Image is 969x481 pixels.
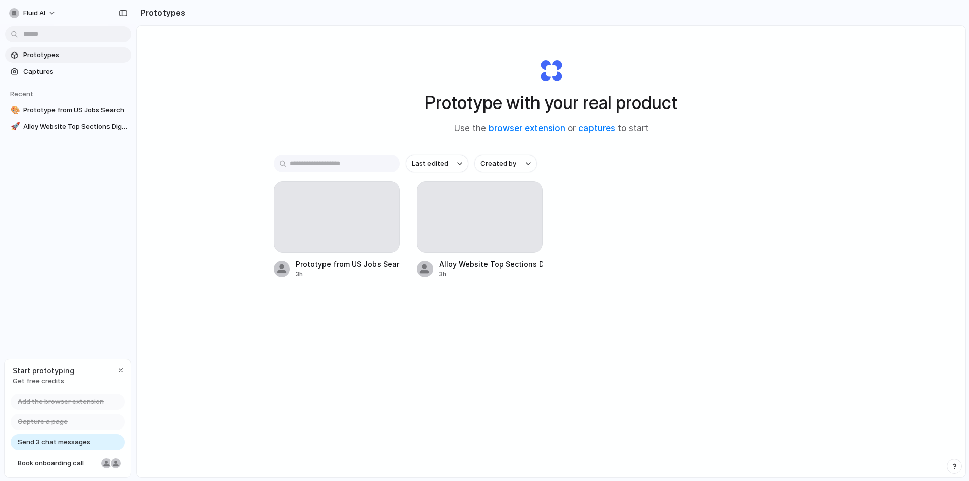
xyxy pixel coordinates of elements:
[10,90,33,98] span: Recent
[13,376,74,386] span: Get free credits
[11,104,18,116] div: 🎨
[23,67,127,77] span: Captures
[5,119,131,134] a: 🚀Alloy Website Top Sections Digital Mockup
[5,47,131,63] a: Prototypes
[5,102,131,118] a: 🎨Prototype from US Jobs Search
[454,122,649,135] span: Use the or to start
[489,123,565,133] a: browser extension
[110,457,122,469] div: Christian Iacullo
[11,455,125,471] a: Book onboarding call
[13,365,74,376] span: Start prototyping
[296,270,400,279] div: 3h
[18,458,97,468] span: Book onboarding call
[480,158,516,169] span: Created by
[136,7,185,19] h2: Prototypes
[406,155,468,172] button: Last edited
[23,50,127,60] span: Prototypes
[100,457,113,469] div: Nicole Kubica
[412,158,448,169] span: Last edited
[9,105,19,115] button: 🎨
[439,259,543,270] div: Alloy Website Top Sections Digital Mockup
[296,259,400,270] div: Prototype from US Jobs Search
[18,417,68,427] span: Capture a page
[417,181,543,279] a: Alloy Website Top Sections Digital Mockup3h
[9,122,19,132] button: 🚀
[11,121,18,132] div: 🚀
[425,89,677,116] h1: Prototype with your real product
[18,437,90,447] span: Send 3 chat messages
[5,64,131,79] a: Captures
[18,397,104,407] span: Add the browser extension
[474,155,537,172] button: Created by
[23,8,45,18] span: Fluid AI
[578,123,615,133] a: captures
[274,181,400,279] a: Prototype from US Jobs Search3h
[5,5,61,21] button: Fluid AI
[23,105,127,115] span: Prototype from US Jobs Search
[439,270,543,279] div: 3h
[23,122,127,132] span: Alloy Website Top Sections Digital Mockup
